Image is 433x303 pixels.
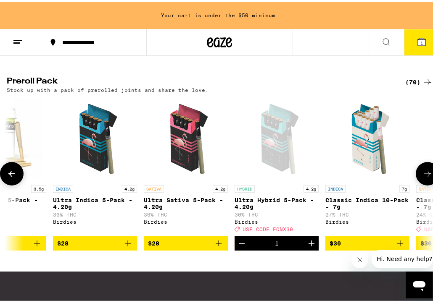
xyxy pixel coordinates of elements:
[144,234,228,248] button: Add to bag
[235,95,319,234] a: Open page for Ultra Hybrid 5-Pack - 4.20g from Birdies
[325,195,409,208] p: Classic Indica 10-Pack - 7g
[325,95,409,234] a: Open page for Classic Indica 10-Pack - 7g from Birdies
[351,249,368,266] iframe: Close message
[53,183,73,191] p: INDICA
[144,183,164,191] p: SATIVA
[235,234,249,248] button: Decrement
[243,225,293,230] span: USE CODE EQNX30
[144,95,228,234] a: Open page for Ultra Sativa 5-Pack - 4.20g from Birdies
[330,238,341,245] span: $30
[325,183,346,191] p: INDICA
[122,183,137,191] p: 4.2g
[304,183,319,191] p: 4.2g
[304,234,319,248] button: Increment
[53,217,137,222] div: Birdies
[275,238,279,245] div: 1
[420,238,432,245] span: $30
[53,95,137,179] img: Birdies - Ultra Indica 5-Pack - 4.20g
[325,210,409,215] p: 27% THC
[53,195,137,208] p: Ultra Indica 5-Pack - 4.20g
[144,95,228,179] img: Birdies - Ultra Sativa 5-Pack - 4.20g
[144,217,228,222] div: Birdies
[53,234,137,248] button: Add to bag
[57,238,69,245] span: $28
[148,238,159,245] span: $28
[235,183,255,191] p: HYBRID
[325,234,409,248] button: Add to bag
[213,183,228,191] p: 4.2g
[325,95,409,179] img: Birdies - Classic Indica 10-Pack - 7g
[235,217,319,222] div: Birdies
[406,269,433,296] iframe: Button to launch messaging window
[372,248,433,266] iframe: Message from company
[7,75,391,85] h2: Preroll Pack
[420,38,423,43] span: 1
[405,75,433,85] a: (70)
[325,217,409,222] div: Birdies
[53,210,137,215] p: 30% THC
[235,195,319,208] p: Ultra Hybrid 5-Pack - 4.20g
[399,183,409,191] p: 7g
[7,85,209,91] p: Stock up with a pack of prerolled joints and share the love.
[144,195,228,208] p: Ultra Sativa 5-Pack - 4.20g
[31,183,46,191] p: 3.5g
[144,210,228,215] p: 30% THC
[53,95,137,234] a: Open page for Ultra Indica 5-Pack - 4.20g from Birdies
[235,210,319,215] p: 30% THC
